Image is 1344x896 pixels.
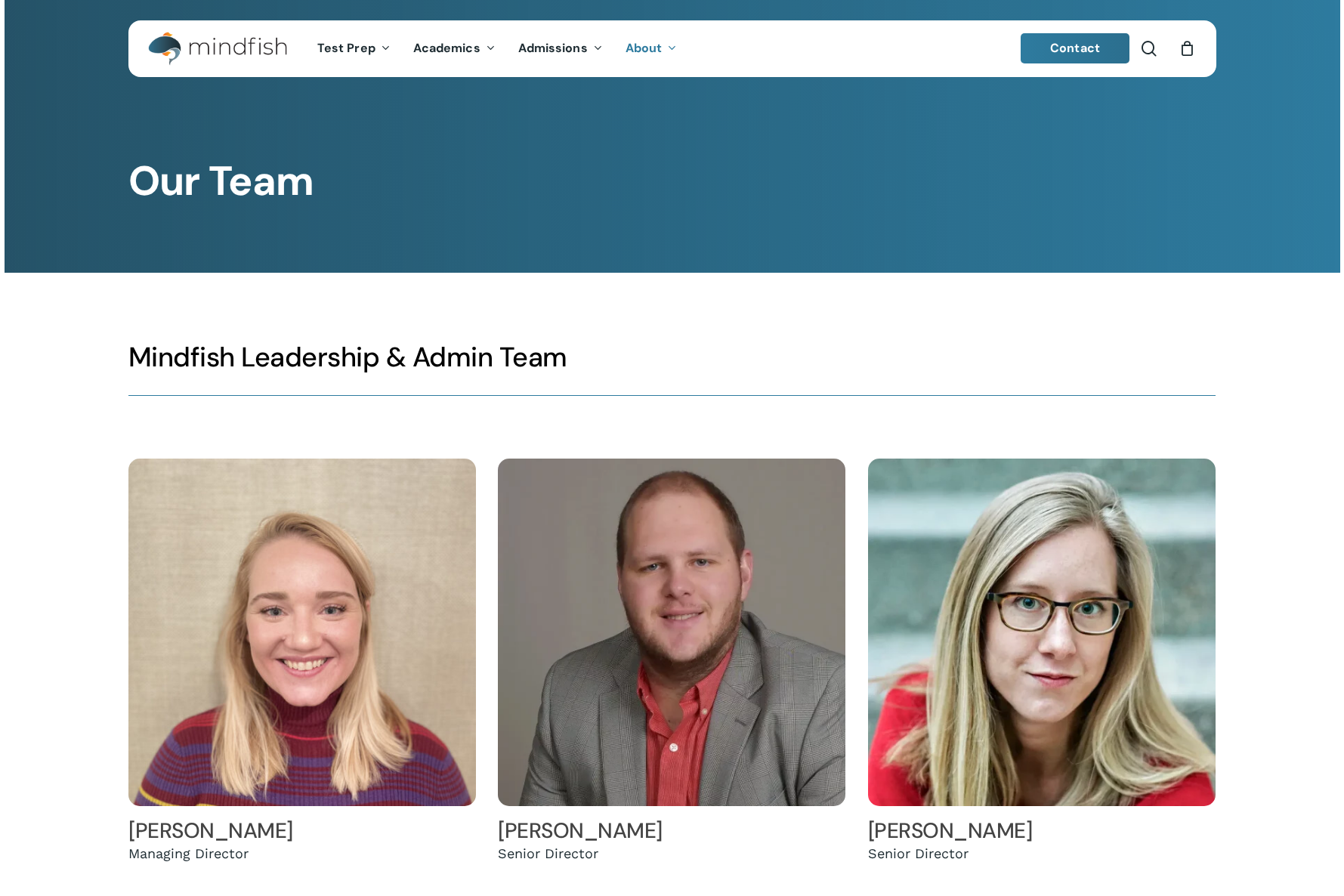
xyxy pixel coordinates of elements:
[402,42,507,55] a: Academics
[317,40,375,56] span: Test Prep
[498,845,845,863] div: Senior Director
[128,845,476,863] div: Managing Director
[128,459,476,806] img: Hailey Andler
[413,40,480,56] span: Academics
[306,20,688,77] nav: Main Menu
[614,42,689,55] a: About
[128,157,1216,205] h1: Our Team
[1179,40,1196,57] a: Cart
[868,845,1216,863] div: Senior Director
[128,340,1216,375] h3: Mindfish Leadership & Admin Team
[128,20,1216,77] header: Main Menu
[868,817,1033,845] a: [PERSON_NAME]
[868,459,1216,806] img: Helen Terndrup
[626,40,663,56] span: About
[128,817,293,845] a: [PERSON_NAME]
[498,459,845,806] img: Mac Wetherbee
[507,42,614,55] a: Admissions
[518,40,588,56] span: Admissions
[498,817,663,845] a: [PERSON_NAME]
[1021,33,1129,63] a: Contact
[1050,40,1100,56] span: Contact
[306,42,402,55] a: Test Prep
